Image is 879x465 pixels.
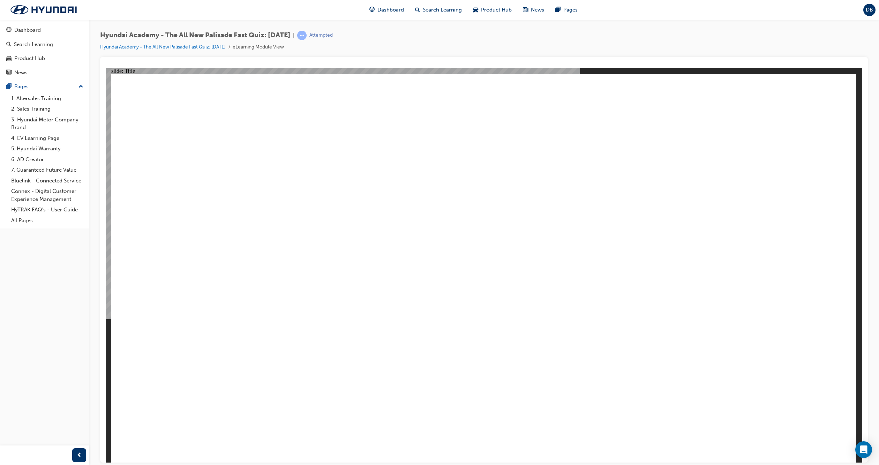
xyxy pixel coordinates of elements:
span: pages-icon [555,6,561,14]
span: news-icon [523,6,528,14]
a: guage-iconDashboard [364,3,410,17]
span: prev-icon [77,451,82,460]
div: Attempted [309,32,333,39]
div: Search Learning [14,40,53,48]
span: up-icon [78,82,83,91]
a: Search Learning [3,38,86,51]
span: | [293,31,294,39]
span: car-icon [6,55,12,62]
a: Product Hub [3,52,86,65]
a: Dashboard [3,24,86,37]
span: Product Hub [481,6,512,14]
li: eLearning Module View [233,43,284,51]
div: Product Hub [14,54,45,62]
a: 1. Aftersales Training [8,93,86,104]
img: Trak [3,2,84,17]
span: guage-icon [369,6,375,14]
span: Hyundai Academy - The All New Palisade Fast Quiz: [DATE] [100,31,290,39]
span: Pages [563,6,578,14]
a: news-iconNews [517,3,550,17]
a: 4. EV Learning Page [8,133,86,144]
a: All Pages [8,215,86,226]
span: Search Learning [423,6,462,14]
button: DashboardSearch LearningProduct HubNews [3,22,86,80]
a: 6. AD Creator [8,154,86,165]
button: DB [863,4,876,16]
div: Pages [14,83,29,91]
a: car-iconProduct Hub [467,3,517,17]
span: News [531,6,544,14]
div: News [14,69,28,77]
span: learningRecordVerb_ATTEMPT-icon [297,31,307,40]
button: Pages [3,80,86,93]
a: Bluelink - Connected Service [8,175,86,186]
a: 2. Sales Training [8,104,86,114]
a: pages-iconPages [550,3,583,17]
span: guage-icon [6,27,12,33]
span: Dashboard [377,6,404,14]
span: search-icon [415,6,420,14]
span: search-icon [6,42,11,48]
span: pages-icon [6,84,12,90]
a: HyTRAK FAQ's - User Guide [8,204,86,215]
div: Open Intercom Messenger [855,441,872,458]
span: DB [866,6,873,14]
a: 7. Guaranteed Future Value [8,165,86,175]
a: 3. Hyundai Motor Company Brand [8,114,86,133]
a: search-iconSearch Learning [410,3,467,17]
span: car-icon [473,6,478,14]
span: news-icon [6,70,12,76]
a: News [3,66,86,79]
a: Connex - Digital Customer Experience Management [8,186,86,204]
a: Hyundai Academy - The All New Palisade Fast Quiz: [DATE] [100,44,226,50]
a: 5. Hyundai Warranty [8,143,86,154]
div: Dashboard [14,26,41,34]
